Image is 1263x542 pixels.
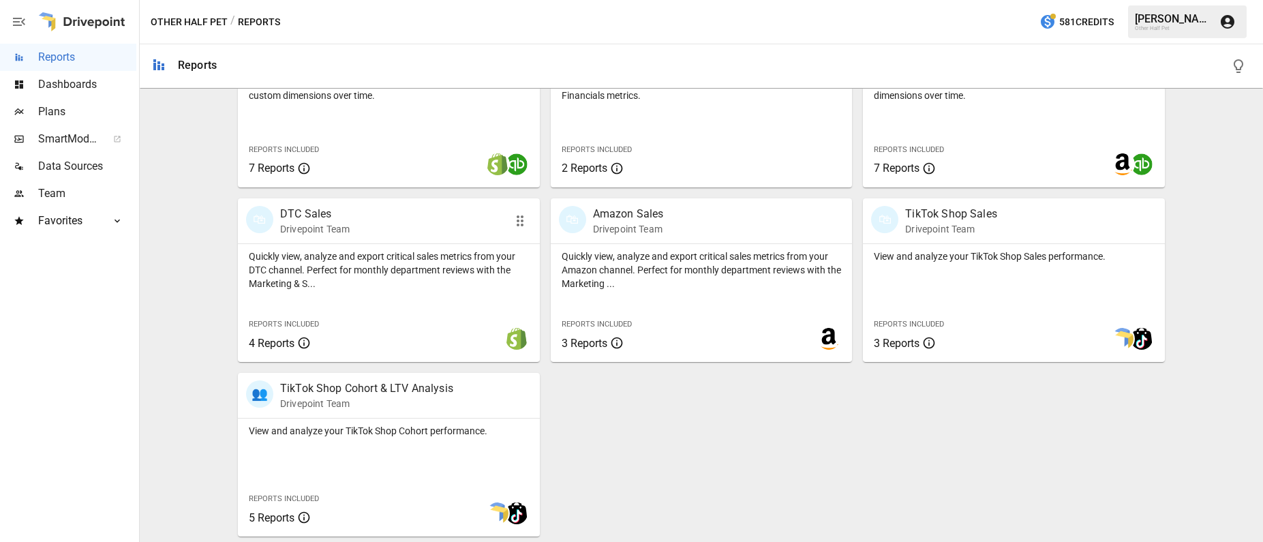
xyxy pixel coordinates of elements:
[38,104,136,120] span: Plans
[246,380,273,408] div: 👥
[249,162,294,175] span: 7 Reports
[874,250,1154,263] p: View and analyze your TikTok Shop Sales performance.
[487,153,508,175] img: shopify
[249,145,319,154] span: Reports Included
[38,185,136,202] span: Team
[562,75,842,102] p: Easily identify strengths and weaknesses for P&L and Cohorted Financials metrics.
[230,14,235,31] div: /
[874,320,944,329] span: Reports Included
[38,213,98,229] span: Favorites
[562,320,632,329] span: Reports Included
[818,328,840,350] img: amazon
[249,250,529,290] p: Quickly view, analyze and export critical sales metrics from your DTC channel. Perfect for monthl...
[97,129,107,146] span: ™
[249,424,529,438] p: View and analyze your TikTok Shop Cohort performance.
[506,153,528,175] img: quickbooks
[562,250,842,290] p: Quickly view, analyze and export critical sales metrics from your Amazon channel. Perfect for mon...
[1034,10,1119,35] button: 581Credits
[593,222,664,236] p: Drivepoint Team
[1112,328,1133,350] img: smart model
[506,502,528,524] img: tiktok
[1112,153,1133,175] img: amazon
[38,131,98,147] span: SmartModel
[38,158,136,175] span: Data Sources
[871,206,898,233] div: 🛍
[280,206,350,222] p: DTC Sales
[874,145,944,154] span: Reports Included
[874,75,1154,102] p: View, analyze and export cohort LTV performance across custom dimensions over time.
[874,162,919,175] span: 7 Reports
[905,222,997,236] p: Drivepoint Team
[562,145,632,154] span: Reports Included
[38,76,136,93] span: Dashboards
[562,162,607,175] span: 2 Reports
[1135,12,1211,25] div: [PERSON_NAME]
[559,206,586,233] div: 🛍
[506,328,528,350] img: shopify
[249,75,529,102] p: View, analyze and export cohort and LTV performance across custom dimensions over time.
[562,337,607,350] span: 3 Reports
[874,337,919,350] span: 3 Reports
[1059,14,1114,31] span: 581 Credits
[249,320,319,329] span: Reports Included
[249,511,294,524] span: 5 Reports
[280,222,350,236] p: Drivepoint Team
[280,380,453,397] p: TikTok Shop Cohort & LTV Analysis
[249,494,319,503] span: Reports Included
[1131,153,1153,175] img: quickbooks
[593,206,664,222] p: Amazon Sales
[280,397,453,410] p: Drivepoint Team
[487,502,508,524] img: smart model
[1131,328,1153,350] img: tiktok
[249,337,294,350] span: 4 Reports
[1135,25,1211,31] div: Other Half Pet
[246,206,273,233] div: 🛍
[38,49,136,65] span: Reports
[178,59,217,72] div: Reports
[151,14,228,31] button: Other Half Pet
[905,206,997,222] p: TikTok Shop Sales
